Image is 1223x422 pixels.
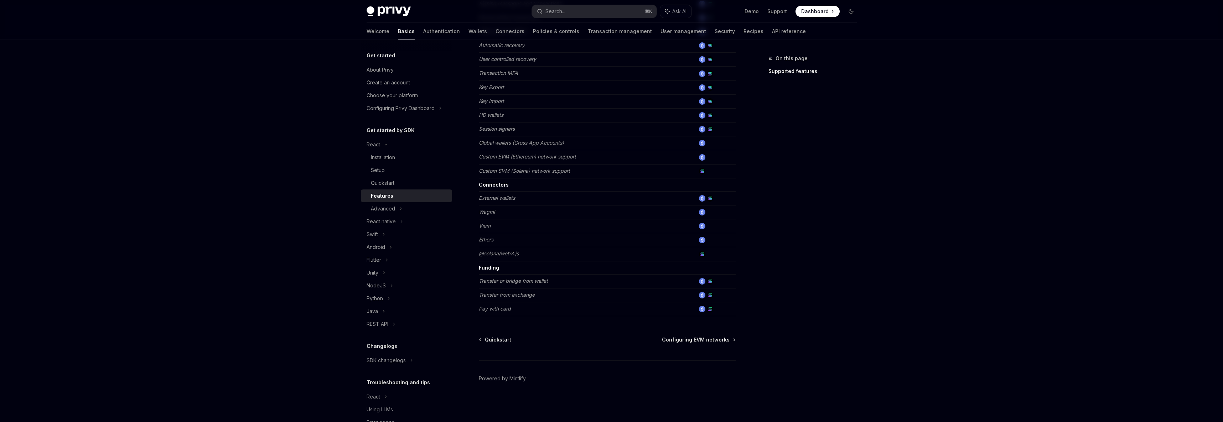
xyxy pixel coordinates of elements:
img: solana.png [707,112,713,119]
a: Dashboard [796,6,840,17]
img: ethereum.png [699,84,705,91]
a: Recipes [743,23,763,40]
em: Session signers [479,126,515,132]
a: Support [767,8,787,15]
img: solana.png [707,56,713,63]
div: Installation [371,153,395,162]
div: REST API [367,320,388,328]
div: Quickstart [371,179,394,187]
img: dark logo [367,6,411,16]
strong: Connectors [479,182,509,188]
a: API reference [772,23,806,40]
a: Transaction management [588,23,652,40]
a: Authentication [423,23,460,40]
a: Welcome [367,23,389,40]
img: ethereum.png [699,223,705,229]
div: Unity [367,269,378,277]
img: solana.png [707,98,713,105]
a: User management [660,23,706,40]
em: Global wallets (Cross App Accounts) [479,140,564,146]
span: Ask AI [672,8,686,15]
a: Setup [361,164,452,177]
div: Choose your platform [367,91,418,100]
em: Pay with card [479,306,511,312]
a: About Privy [361,63,452,76]
a: Security [715,23,735,40]
div: Swift [367,230,378,239]
a: Choose your platform [361,89,452,102]
a: Connectors [496,23,524,40]
img: ethereum.png [699,195,705,202]
em: Transfer or bridge from wallet [479,278,548,284]
img: ethereum.png [699,71,705,77]
em: Viem [479,223,491,229]
img: ethereum.png [699,42,705,49]
button: Toggle dark mode [845,6,857,17]
em: Transfer from exchange [479,292,535,298]
span: On this page [776,54,808,63]
img: ethereum.png [699,306,705,312]
em: User controlled recovery [479,56,536,62]
div: Create an account [367,78,410,87]
a: Quickstart [361,177,452,189]
a: Powered by Mintlify [479,375,526,382]
a: Demo [745,8,759,15]
a: Basics [398,23,415,40]
em: Wagmi [479,209,495,215]
div: Configuring Privy Dashboard [367,104,435,113]
img: solana.png [707,292,713,298]
a: Features [361,189,452,202]
a: Configuring EVM networks [662,336,735,343]
span: Configuring EVM networks [662,336,730,343]
em: HD wallets [479,112,503,118]
div: React [367,392,380,401]
img: solana.png [707,126,713,132]
div: Features [371,192,393,200]
h5: Get started by SDK [367,126,415,135]
span: Dashboard [801,8,829,15]
em: @solana/web3.js [479,250,519,256]
div: Advanced [371,204,395,213]
button: Search...⌘K [532,5,657,18]
div: Python [367,294,383,303]
img: ethereum.png [699,292,705,298]
img: ethereum.png [699,209,705,215]
em: Automatic recovery [479,42,525,48]
div: Search... [545,7,565,16]
a: Supported features [768,66,862,77]
img: solana.png [707,278,713,285]
a: Create an account [361,76,452,89]
div: SDK changelogs [367,356,406,365]
img: ethereum.png [699,140,705,146]
img: solana.png [707,195,713,202]
img: solana.png [707,42,713,49]
div: Setup [371,166,385,174]
a: Policies & controls [533,23,579,40]
a: Wallets [468,23,487,40]
h5: Changelogs [367,342,397,350]
button: Ask AI [660,5,691,18]
h5: Get started [367,51,395,60]
img: ethereum.png [699,126,705,132]
div: Using LLMs [367,405,393,414]
img: solana.png [707,71,713,77]
em: Transaction MFA [479,70,518,76]
em: Ethers [479,236,493,243]
div: About Privy [367,66,394,74]
a: Installation [361,151,452,164]
em: Key Export [479,84,504,90]
em: Key Import [479,98,504,104]
em: Custom EVM (Ethereum) network support [479,153,576,160]
a: Quickstart [480,336,511,343]
div: React [367,140,380,149]
img: ethereum.png [699,278,705,285]
img: solana.png [707,306,713,312]
div: Android [367,243,385,251]
a: Using LLMs [361,403,452,416]
h5: Troubleshooting and tips [367,378,430,387]
em: External wallets [479,195,515,201]
img: ethereum.png [699,98,705,105]
em: Custom SVM (Solana) network support [479,168,570,174]
div: React native [367,217,396,226]
img: ethereum.png [699,237,705,243]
